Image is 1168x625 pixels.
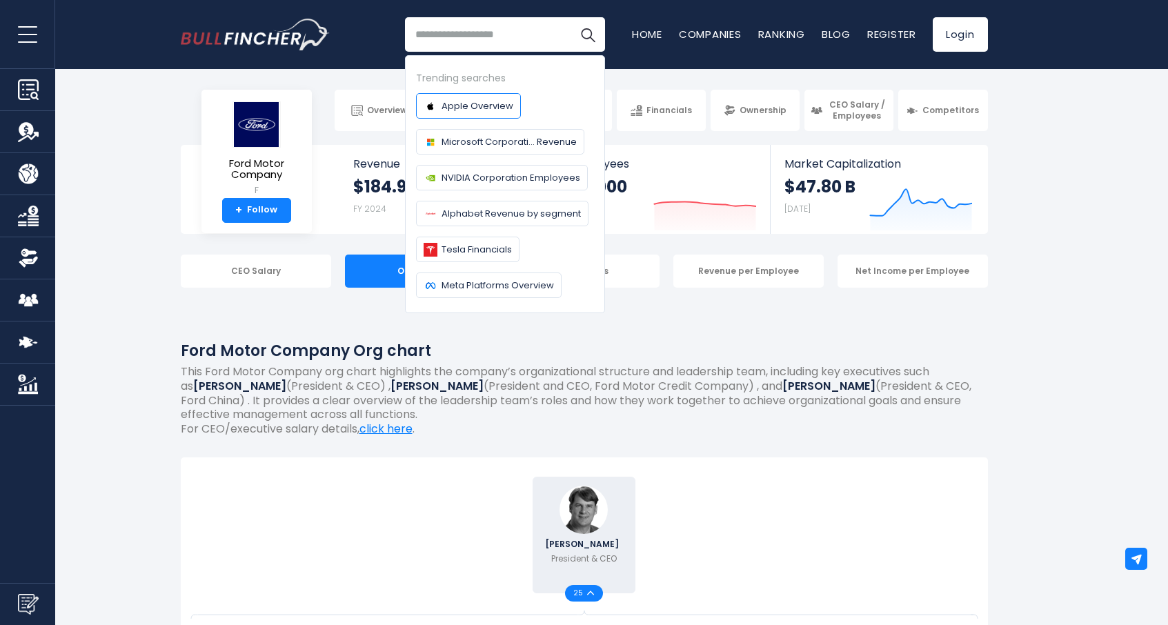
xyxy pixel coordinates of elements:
[367,105,407,116] span: Overview
[424,207,437,221] img: Company logo
[416,237,519,262] a: Tesla Financials
[646,105,692,116] span: Financials
[390,378,484,394] b: [PERSON_NAME]
[573,590,587,597] span: 25
[235,204,242,217] strong: +
[181,339,988,362] h1: Ford Motor Company Org chart
[424,243,437,257] img: Company logo
[922,105,979,116] span: Competitors
[424,99,437,113] img: Company logo
[867,27,916,41] a: Register
[335,90,424,131] a: Overview
[359,421,413,437] a: click here
[711,90,800,131] a: Ownership
[784,157,972,170] span: Market Capitalization
[571,17,605,52] button: Search
[822,27,851,41] a: Blog
[181,19,330,50] img: Bullfincher logo
[771,145,986,234] a: Market Capitalization $47.80 B [DATE]
[442,99,513,113] span: Apple Overview
[181,365,988,422] p: This Ford Motor Company org chart highlights the company’s organizational structure and leadershi...
[353,176,430,197] strong: $184.99 B
[826,99,887,121] span: CEO Salary / Employees
[416,70,594,86] div: Trending searches
[212,101,301,198] a: Ford Motor Company F
[804,90,893,131] a: CEO Salary / Employees
[416,272,562,298] a: Meta Platforms Overview
[679,27,742,41] a: Companies
[353,203,386,215] small: FY 2024
[442,135,577,149] span: Microsoft Corporati... Revenue
[18,248,39,268] img: Ownership
[560,486,608,534] img: James D. Farley, Jr.
[758,27,805,41] a: Ranking
[424,279,437,292] img: Company logo
[222,198,291,223] a: +Follow
[898,90,987,131] a: Competitors
[442,206,581,221] span: Alphabet Revenue by segment
[442,170,580,185] span: NVIDIA Corporation Employees
[442,242,512,257] span: Tesla Financials
[416,201,588,226] a: Alphabet Revenue by segment
[784,176,855,197] strong: $47.80 B
[740,105,786,116] span: Ownership
[442,278,554,292] span: Meta Platforms Overview
[416,129,584,155] a: Microsoft Corporati... Revenue
[424,171,437,185] img: Company logo
[212,158,301,181] span: Ford Motor Company
[673,255,824,288] div: Revenue per Employee
[345,255,495,288] div: Org Chart
[617,90,706,131] a: Financials
[838,255,988,288] div: Net Income per Employee
[181,255,331,288] div: CEO Salary
[632,27,662,41] a: Home
[533,477,636,593] a: James D. Farley, Jr. [PERSON_NAME] President & CEO 25
[212,184,301,197] small: F
[416,93,521,119] a: Apple Overview
[933,17,988,52] a: Login
[181,422,988,437] p: For CEO/executive salary details, .
[339,145,555,234] a: Revenue $184.99 B FY 2024
[424,135,437,149] img: Company logo
[193,378,286,394] b: [PERSON_NAME]
[181,19,329,50] a: Go to homepage
[555,145,770,234] a: Employees 171,000 FY 2024
[784,203,811,215] small: [DATE]
[782,378,875,394] b: [PERSON_NAME]
[416,165,588,190] a: NVIDIA Corporation Employees
[569,157,756,170] span: Employees
[551,553,617,565] p: President & CEO
[353,157,542,170] span: Revenue
[545,540,623,548] span: [PERSON_NAME]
